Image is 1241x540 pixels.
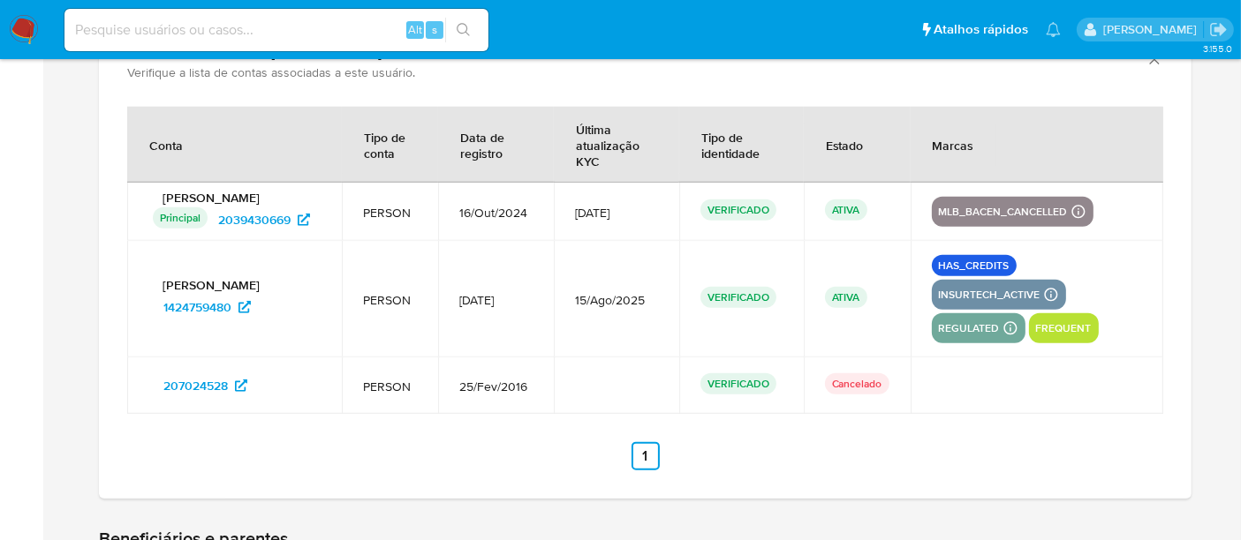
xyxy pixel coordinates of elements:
span: s [432,21,437,38]
a: Notificações [1046,22,1061,37]
span: 3.155.0 [1203,41,1232,56]
span: Alt [408,21,422,38]
button: search-icon [445,18,481,42]
span: Atalhos rápidos [934,20,1028,39]
p: renato.lopes@mercadopago.com.br [1103,21,1203,38]
input: Pesquise usuários ou casos... [64,19,488,41]
a: Sair [1209,20,1228,39]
